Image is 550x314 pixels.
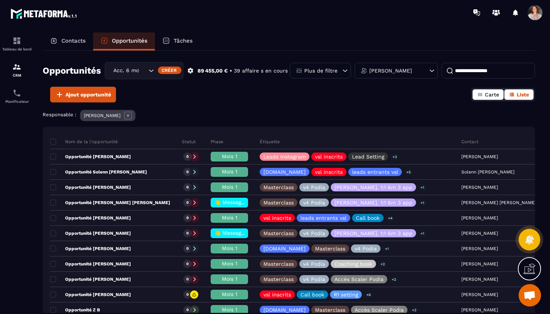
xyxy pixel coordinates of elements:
[263,200,294,205] p: Masterclass
[263,277,294,282] p: Masterclass
[300,215,346,221] p: leads entrants vsl
[222,169,237,175] span: Mois 1
[65,91,111,98] span: Ajout opportunité
[50,184,131,190] p: Opportunité [PERSON_NAME]
[230,67,232,74] p: •
[61,37,86,44] p: Contacts
[12,36,21,45] img: formation
[43,33,93,50] a: Contacts
[186,169,189,175] p: 0
[382,245,391,253] p: +1
[352,154,384,159] p: Lead Setting
[315,307,345,313] p: Masterclass
[222,276,237,282] span: Mois 1
[10,7,78,20] img: logo
[263,169,306,175] p: [DOMAIN_NAME]
[186,246,189,251] p: 0
[43,112,76,117] p: Responsable :
[304,68,337,73] p: Plus de filtre
[418,230,427,237] p: +1
[303,277,325,282] p: v4 Podia
[473,89,504,100] button: Carte
[334,292,358,297] p: R1 setting
[263,185,294,190] p: Masterclass
[263,307,306,313] p: [DOMAIN_NAME]
[111,67,139,75] span: Acc. 6 mois - 3 appels
[519,284,541,307] a: Ouvrir le chat
[50,261,131,267] p: Opportunité [PERSON_NAME]
[174,37,193,44] p: Tâches
[2,31,32,57] a: formationformationTableau de bord
[186,307,189,313] p: 0
[504,89,534,100] button: Liste
[50,169,147,175] p: Opportunité Solenn [PERSON_NAME]
[211,139,223,145] p: Phase
[2,83,32,109] a: schedulerschedulerPlanificateur
[485,92,499,98] span: Carte
[315,154,343,159] p: vsl inscrits
[315,169,343,175] p: vsl inscrits
[334,185,412,190] p: [PERSON_NAME]. 1:1 6m 3 app
[105,62,183,79] div: Search for option
[2,47,32,51] p: Tableau de bord
[50,307,100,313] p: Opportunité Z B
[186,231,189,236] p: 0
[186,185,189,190] p: 0
[12,62,21,71] img: formation
[356,215,380,221] p: Call book
[50,292,131,298] p: Opportunité [PERSON_NAME]
[222,245,237,251] span: Mois 1
[158,67,181,74] div: Créer
[418,184,427,191] p: +1
[222,307,237,313] span: Mois 1
[50,139,118,145] p: Nom de la l'opportunité
[263,231,294,236] p: Masterclass
[263,246,306,251] p: [DOMAIN_NAME]
[186,261,189,267] p: 0
[222,261,237,267] span: Mois 1
[404,168,413,176] p: +5
[186,292,189,297] p: 0
[155,33,200,50] a: Tâches
[390,153,400,161] p: +3
[50,215,131,221] p: Opportunité [PERSON_NAME]
[50,276,131,282] p: Opportunité [PERSON_NAME]
[222,184,237,190] span: Mois 1
[112,37,147,44] p: Opportunités
[222,153,237,159] span: Mois 1
[214,230,281,236] span: 👋 Message de Bienvenue
[214,199,281,205] span: 👋 Message de Bienvenue
[303,185,325,190] p: v4 Podia
[263,215,291,221] p: vsl inscrits
[334,261,372,267] p: Coaching book
[517,92,529,98] span: Liste
[84,113,120,118] p: [PERSON_NAME]
[355,246,377,251] p: v4 Podia
[43,63,101,78] h2: Opportunités
[303,261,325,267] p: v4 Podia
[334,231,412,236] p: [PERSON_NAME]. 1:1 6m 3 app
[378,260,388,268] p: +2
[50,230,131,236] p: Opportunité [PERSON_NAME]
[385,214,395,222] p: +4
[355,307,404,313] p: Accès Scaler Podia
[186,277,189,282] p: 0
[300,292,324,297] p: Call book
[50,200,170,206] p: Opportunité [PERSON_NAME] [PERSON_NAME]
[50,154,131,160] p: Opportunité [PERSON_NAME]
[222,215,237,221] span: Mois 1
[334,277,384,282] p: Accès Scaler Podia
[263,154,306,159] p: Leads Instagram
[2,57,32,83] a: formationformationCRM
[182,139,196,145] p: Statut
[234,67,288,74] p: 39 affaire s en cours
[364,291,373,299] p: +6
[315,246,345,251] p: Masterclass
[334,200,412,205] p: [PERSON_NAME]. 1:1 6m 3 app
[93,33,155,50] a: Opportunités
[260,139,280,145] p: Étiquette
[186,215,189,221] p: 0
[352,169,398,175] p: leads entrants vsl
[198,67,228,74] p: 89 455,00 €
[461,139,479,145] p: Contact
